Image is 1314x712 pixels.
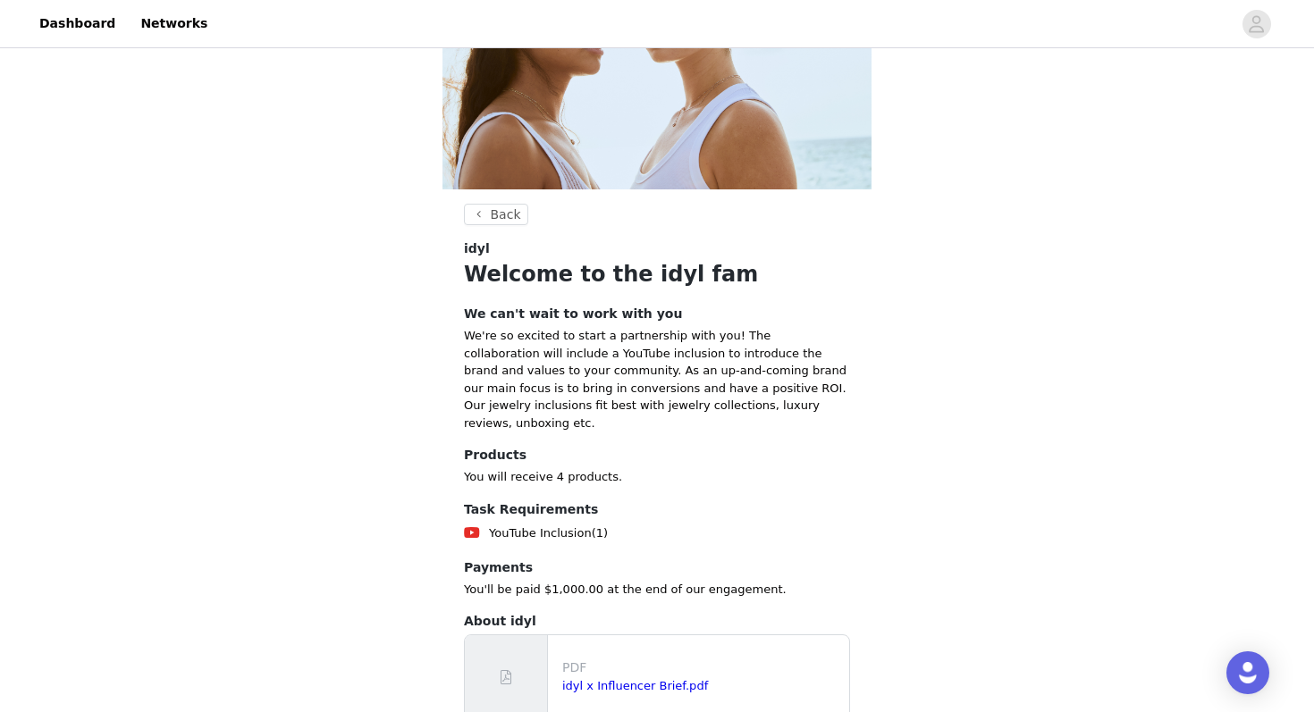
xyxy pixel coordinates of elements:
[1248,10,1265,38] div: avatar
[464,581,850,599] p: You'll be paid $1,000.00 at the end of our engagement.
[29,4,126,44] a: Dashboard
[464,305,850,323] h4: We can't wait to work with you
[1226,651,1269,694] div: Open Intercom Messenger
[464,468,850,486] p: You will receive 4 products.
[130,4,218,44] a: Networks
[464,327,850,431] p: We're so excited to start a partnership with you! The collaboration will include a YouTube inclus...
[562,658,842,677] p: PDF
[464,446,850,465] h4: Products
[562,679,708,692] a: idyl x Influencer Brief.pdf
[464,558,850,577] h4: Payments
[464,500,850,519] h4: Task Requirements
[464,612,850,631] h4: About idyl
[464,239,490,258] span: idyl
[592,524,608,542] span: (1)
[489,524,592,542] span: YouTube Inclusion
[464,258,850,290] h1: Welcome to the idyl fam
[464,204,528,225] button: Back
